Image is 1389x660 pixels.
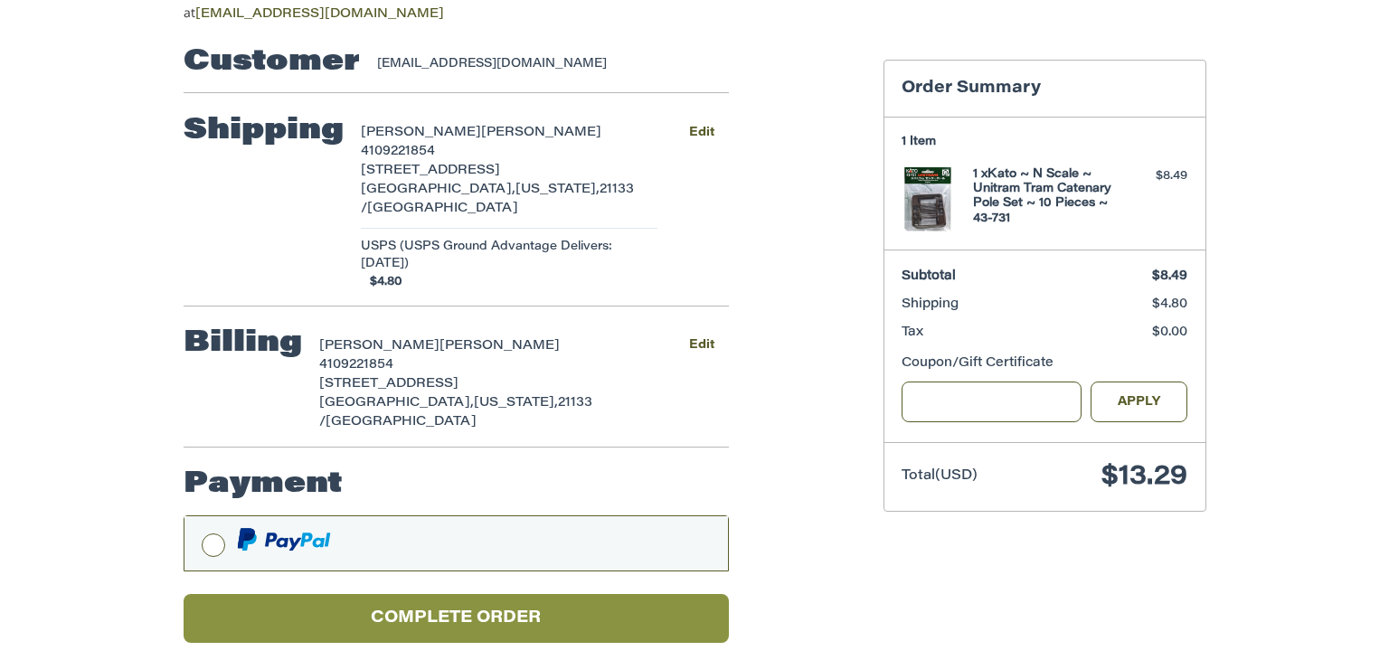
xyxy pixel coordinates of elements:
span: [PERSON_NAME] [439,340,560,353]
span: [US_STATE], [474,397,558,410]
input: Gift Certificate or Coupon Code [902,382,1082,422]
h3: Order Summary [902,79,1187,99]
div: $8.49 [1116,167,1187,185]
button: Edit [676,119,729,146]
span: Total (USD) [902,469,978,483]
h2: Payment [184,467,343,503]
span: Tax [902,326,923,339]
button: Edit [676,333,729,359]
span: Shipping [902,298,959,311]
span: Subtotal [902,270,956,283]
span: [GEOGRAPHIC_DATA], [361,184,515,196]
h2: Shipping [184,113,344,149]
span: [GEOGRAPHIC_DATA] [326,416,477,429]
div: [EMAIL_ADDRESS][DOMAIN_NAME] [377,55,711,73]
span: $4.80 [1152,298,1187,311]
h2: Customer [184,44,360,80]
span: [GEOGRAPHIC_DATA], [319,397,474,410]
button: Complete order [184,594,729,644]
img: PayPal icon [237,528,331,551]
a: [EMAIL_ADDRESS][DOMAIN_NAME] [195,8,444,21]
span: $8.49 [1152,270,1187,283]
h3: 1 Item [902,135,1187,149]
button: Apply [1091,382,1188,422]
span: [STREET_ADDRESS] [319,378,458,391]
span: [PERSON_NAME] [319,340,439,353]
span: [PERSON_NAME] [361,127,481,139]
span: $0.00 [1152,326,1187,339]
div: Coupon/Gift Certificate [902,354,1187,373]
span: 4109221854 [319,359,393,372]
span: 4109221854 [361,146,435,158]
span: [STREET_ADDRESS] [361,165,500,177]
span: [GEOGRAPHIC_DATA] [367,203,518,215]
span: $4.80 [361,273,402,291]
h4: 1 x Kato ~ N Scale ~ Unitram Tram Catenary Pole Set ~ 10 Pieces ~ 43-731 [973,167,1111,226]
h2: Billing [184,325,302,362]
span: [PERSON_NAME] [481,127,601,139]
span: [US_STATE], [515,184,600,196]
span: $13.29 [1101,464,1187,491]
span: USPS (USPS Ground Advantage Delivers: [DATE]) [361,238,657,273]
span: 21133 / [319,397,592,429]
